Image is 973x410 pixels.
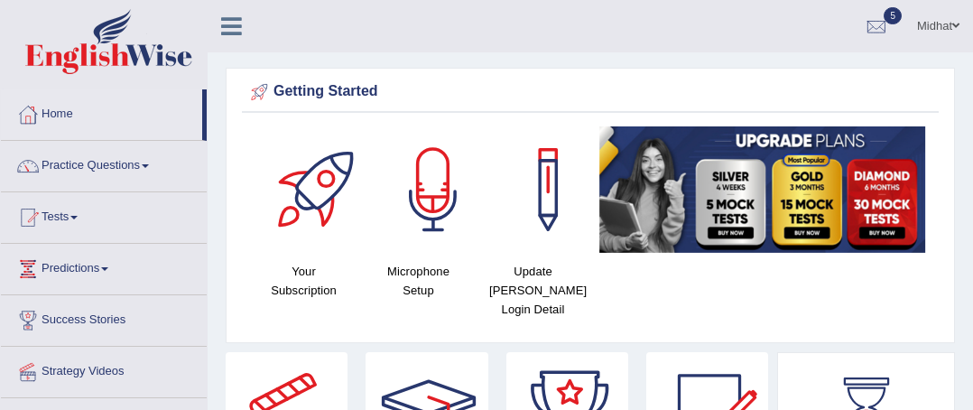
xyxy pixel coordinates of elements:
a: Predictions [1,244,207,289]
h4: Update [PERSON_NAME] Login Detail [485,262,581,319]
a: Home [1,89,202,135]
a: Strategy Videos [1,347,207,392]
span: 5 [884,7,902,24]
a: Success Stories [1,295,207,340]
h4: Your Subscription [255,262,352,300]
a: Tests [1,192,207,238]
div: Getting Started [246,79,934,106]
h4: Microphone Setup [370,262,467,300]
a: Practice Questions [1,141,207,186]
img: small5.jpg [599,126,925,253]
